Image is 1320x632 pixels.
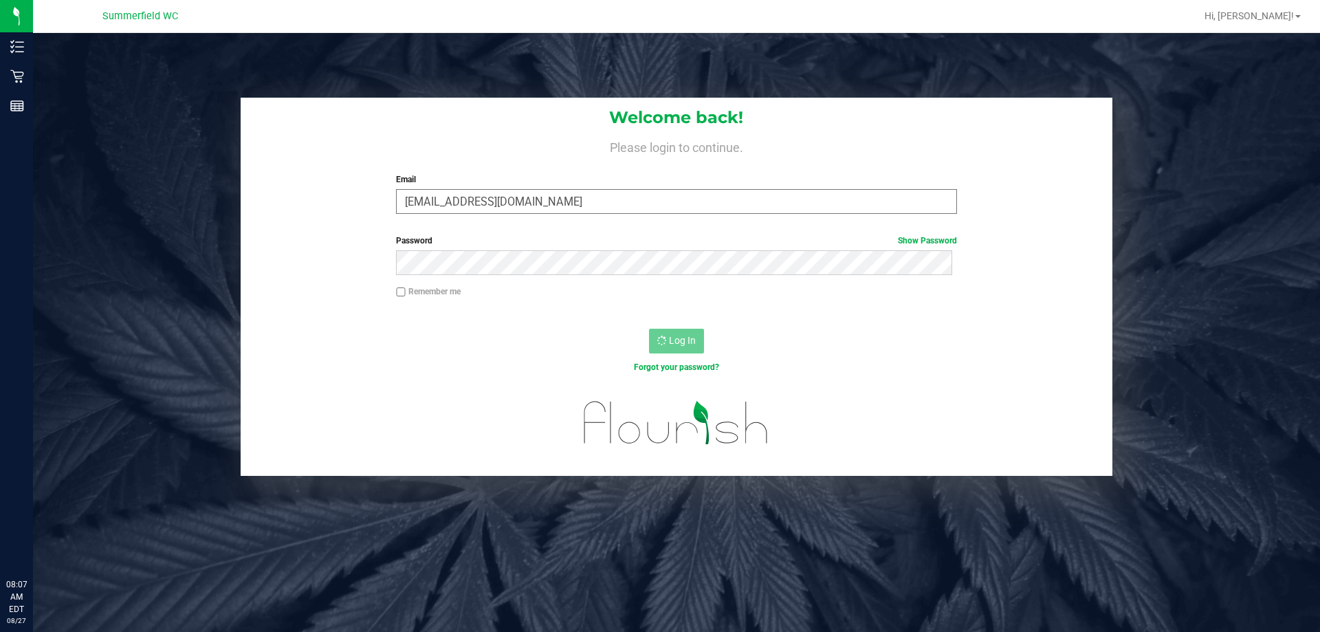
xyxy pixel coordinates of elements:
[567,388,785,458] img: flourish_logo.svg
[396,285,461,298] label: Remember me
[10,99,24,113] inline-svg: Reports
[396,287,406,297] input: Remember me
[10,40,24,54] inline-svg: Inventory
[649,329,704,353] button: Log In
[1204,10,1294,21] span: Hi, [PERSON_NAME]!
[396,236,432,246] span: Password
[10,69,24,83] inline-svg: Retail
[669,335,696,346] span: Log In
[6,615,27,626] p: 08/27
[634,362,719,372] a: Forgot your password?
[102,10,178,22] span: Summerfield WC
[241,109,1112,127] h1: Welcome back!
[6,578,27,615] p: 08:07 AM EDT
[898,236,957,246] a: Show Password
[396,173,956,186] label: Email
[241,138,1112,154] h4: Please login to continue.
